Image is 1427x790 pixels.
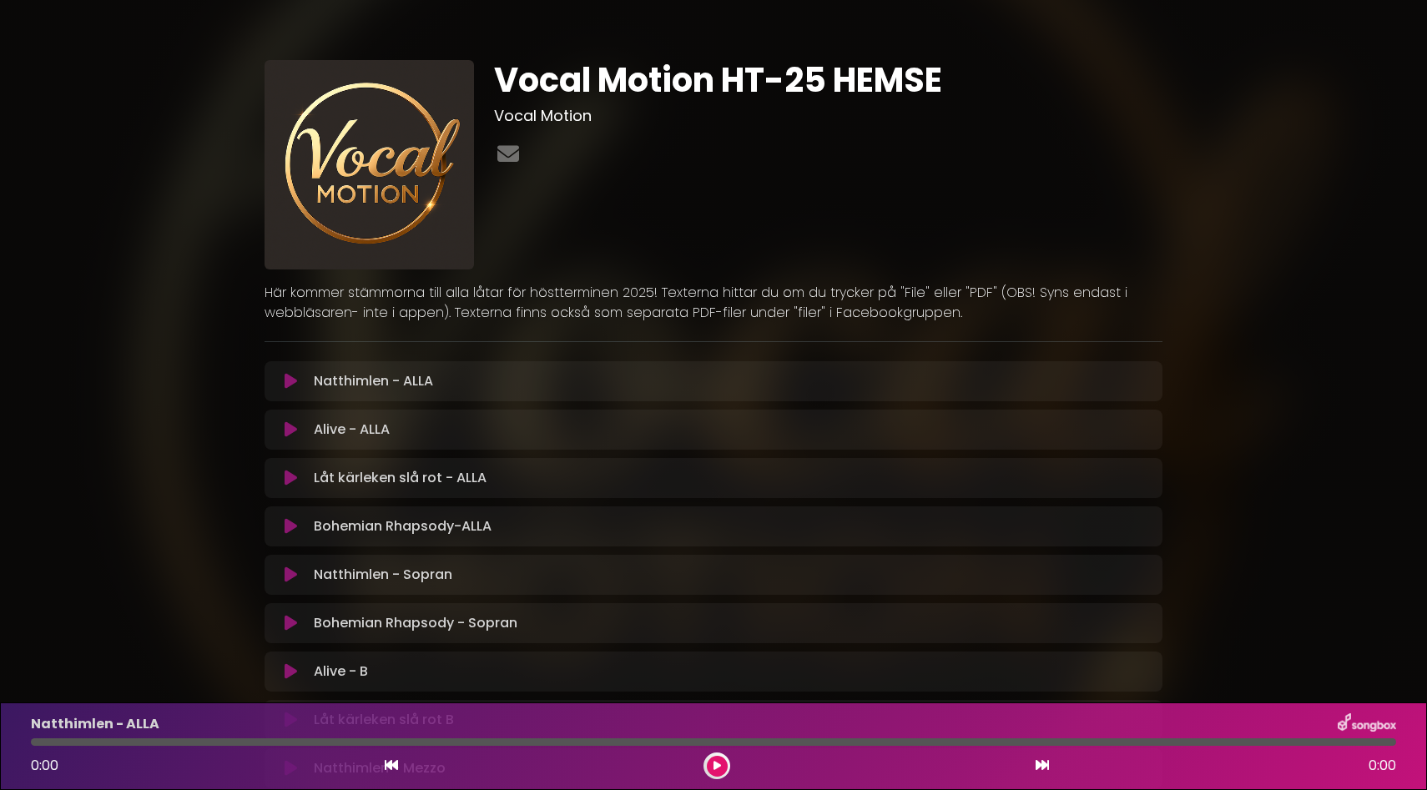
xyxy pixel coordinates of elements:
[265,60,474,269] img: pGlB4Q9wSIK9SaBErEAn
[31,714,159,734] p: Natthimlen - ALLA
[31,756,58,775] span: 0:00
[314,565,452,585] p: Natthimlen - Sopran
[494,107,1162,125] h3: Vocal Motion
[1338,713,1396,735] img: songbox-logo-white.png
[494,60,1162,100] h1: Vocal Motion HT-25 HEMSE
[314,516,492,536] p: Bohemian Rhapsody-ALLA
[314,371,433,391] p: Natthimlen - ALLA
[1369,756,1396,776] span: 0:00
[265,283,1162,323] p: Här kommer stämmorna till alla låtar för höstterminen 2025! Texterna hittar du om du trycker på "...
[314,613,517,633] p: Bohemian Rhapsody - Sopran
[314,662,368,682] p: Alive - B
[314,468,487,488] p: Låt kärleken slå rot - ALLA
[314,420,390,440] p: Alive - ALLA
